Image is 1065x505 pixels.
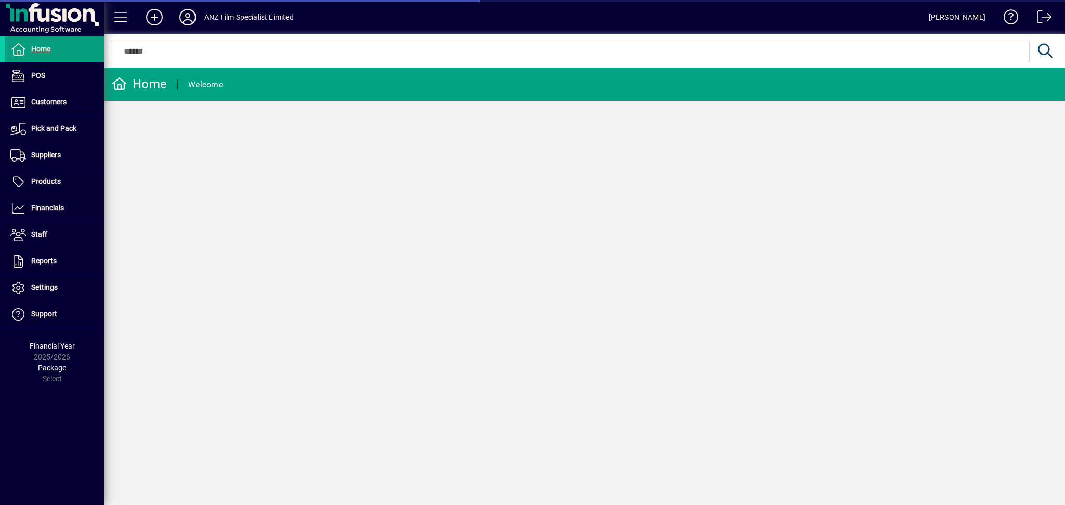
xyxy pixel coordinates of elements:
[5,169,104,195] a: Products
[996,2,1019,36] a: Knowledge Base
[138,8,171,26] button: Add
[31,230,47,238] span: Staff
[5,195,104,221] a: Financials
[5,275,104,301] a: Settings
[31,71,45,79] span: POS
[204,9,294,25] div: ANZ Film Specialist Limited
[31,151,61,159] span: Suppliers
[188,76,223,93] div: Welcome
[30,342,75,350] span: Financial Year
[5,301,104,327] a: Support
[31,45,50,53] span: Home
[112,76,167,92] div: Home
[31,177,61,185] span: Products
[929,9,985,25] div: [PERSON_NAME]
[5,222,104,248] a: Staff
[5,116,104,142] a: Pick and Pack
[31,283,58,291] span: Settings
[5,248,104,274] a: Reports
[5,89,104,115] a: Customers
[31,124,76,132] span: Pick and Pack
[31,98,67,106] span: Customers
[5,63,104,89] a: POS
[31,257,57,265] span: Reports
[1029,2,1052,36] a: Logout
[31,310,57,318] span: Support
[5,142,104,168] a: Suppliers
[38,364,66,372] span: Package
[31,204,64,212] span: Financials
[171,8,204,26] button: Profile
